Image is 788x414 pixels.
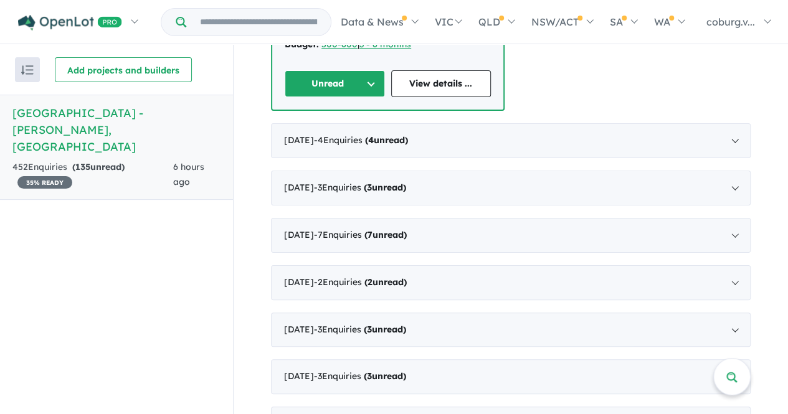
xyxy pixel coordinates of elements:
h5: [GEOGRAPHIC_DATA] - [PERSON_NAME] , [GEOGRAPHIC_DATA] [12,105,221,155]
strong: ( unread) [364,370,406,382]
div: 452 Enquir ies [12,160,173,190]
span: 135 [75,161,90,172]
strong: ( unread) [364,324,406,335]
span: coburg.v... [706,16,755,28]
strong: ( unread) [364,182,406,193]
a: 3 - 6 months [359,39,411,50]
div: [DATE] [271,171,751,205]
img: Openlot PRO Logo White [18,15,122,31]
span: - 2 Enquir ies [314,276,407,288]
strong: ( unread) [364,229,407,240]
span: 35 % READY [17,176,72,189]
img: sort.svg [21,65,34,75]
span: - 7 Enquir ies [314,229,407,240]
span: 2 [368,276,373,288]
span: - 3 Enquir ies [314,324,406,335]
span: - 4 Enquir ies [314,134,408,146]
strong: ( unread) [365,134,408,146]
span: 6 hours ago [173,161,204,187]
a: View details ... [391,70,491,97]
div: [DATE] [271,218,751,253]
strong: Budget: [285,39,319,50]
span: 3 [367,182,372,193]
strong: ( unread) [364,276,407,288]
span: 7 [368,229,373,240]
span: - 3 Enquir ies [314,370,406,382]
strong: ( unread) [72,161,125,172]
a: 500-600 [321,39,358,50]
span: 3 [367,370,372,382]
div: | [285,37,491,52]
div: [DATE] [271,313,751,347]
span: - 3 Enquir ies [314,182,406,193]
button: Unread [285,70,385,97]
span: 3 [367,324,372,335]
div: [DATE] [271,123,751,158]
div: [DATE] [271,359,751,394]
div: [DATE] [271,265,751,300]
span: 4 [368,134,374,146]
button: Add projects and builders [55,57,192,82]
input: Try estate name, suburb, builder or developer [189,9,328,35]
